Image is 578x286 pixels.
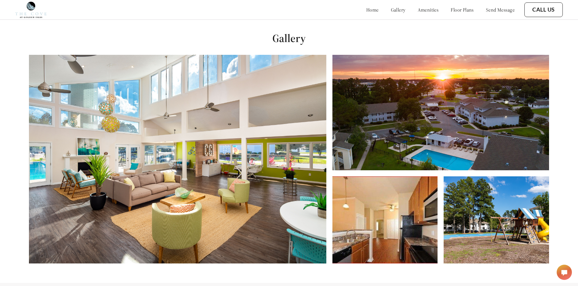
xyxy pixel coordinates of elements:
img: Building Exterior at Sunset [332,55,549,170]
a: Call Us [532,6,555,13]
a: gallery [391,7,406,13]
a: home [366,7,379,13]
a: floor plans [451,7,474,13]
img: Kids Playground and Recreation Area [444,176,549,263]
img: Kitchen with High Ceilings [332,176,438,263]
img: Company logo [15,2,47,18]
img: clubhouse [29,55,326,263]
button: Call Us [524,2,563,17]
a: amenities [418,7,439,13]
a: send message [486,7,515,13]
